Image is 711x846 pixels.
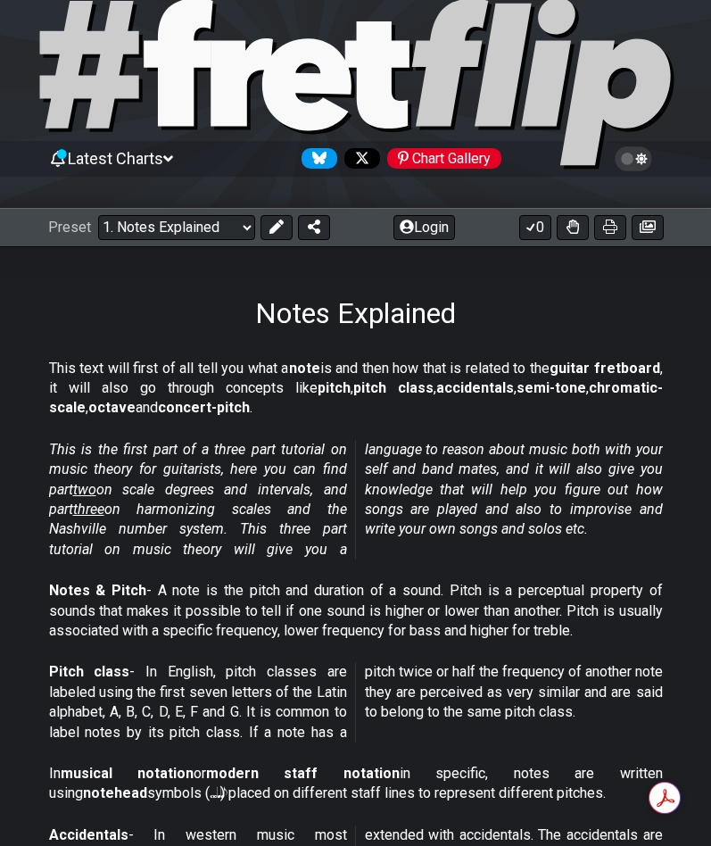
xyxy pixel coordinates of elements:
[380,148,501,169] a: #fretflip at Pinterest
[260,215,293,240] button: Edit Preset
[353,379,434,396] strong: pitch class
[83,784,147,801] strong: notehead
[550,360,660,377] strong: guitar fretboard
[73,481,96,498] span: two
[49,662,663,742] p: - In English, pitch classes are labeled using the first seven letters of the Latin alphabet, A, B...
[88,399,136,416] strong: octave
[387,148,501,169] div: Chart Gallery
[68,149,163,168] span: Latest Charts
[49,764,663,804] p: In or in specific, notes are written using symbols (𝅝 𝅗𝅥 𝅘𝅥 𝅘𝅥𝅮) placed on different staff lines to r...
[519,215,551,240] button: 0
[624,151,644,167] span: Toggle light / dark theme
[289,360,320,377] strong: note
[73,501,104,518] span: three
[318,379,351,396] strong: pitch
[255,296,456,330] h1: Notes Explained
[337,148,380,169] a: Follow #fretflip at X
[49,582,146,599] strong: Notes & Pitch
[48,219,91,236] span: Preset
[206,765,400,782] strong: modern staff notation
[49,826,128,843] strong: Accidentals
[294,148,337,169] a: Follow #fretflip at Bluesky
[49,441,663,558] em: This is the first part of a three part tutorial on music theory for guitarists, here you can find...
[436,379,514,396] strong: accidentals
[98,215,255,240] select: Preset
[557,215,589,240] button: Toggle Dexterity for all fretkits
[158,399,250,416] strong: concert-pitch
[49,581,663,641] p: - A note is the pitch and duration of a sound. Pitch is a perceptual property of sounds that make...
[49,663,130,680] strong: Pitch class
[298,215,330,240] button: Share Preset
[393,215,455,240] button: Login
[517,379,586,396] strong: semi-tone
[594,215,626,240] button: Print
[49,359,663,419] p: This text will first of all tell you what a is and then how that is related to the , it will also...
[632,215,664,240] button: Create image
[61,765,194,782] strong: musical notation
